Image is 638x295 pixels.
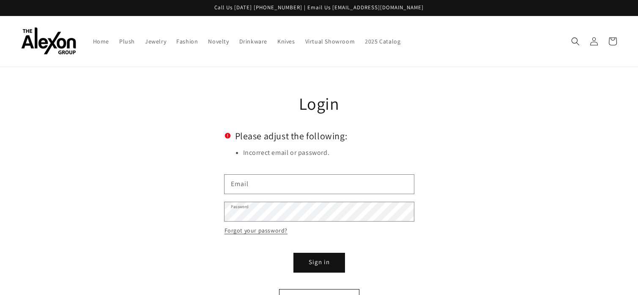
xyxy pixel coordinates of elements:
span: Novelty [208,38,229,45]
span: Jewelry [145,38,166,45]
a: Drinkware [234,32,272,50]
summary: Search [566,32,585,51]
a: Forgot your password? [225,225,288,236]
a: Novelty [203,32,234,50]
a: Virtual Showroom [300,32,360,50]
a: Home [88,32,114,50]
h2: Please adjust the following: [225,131,414,141]
span: Home [93,38,109,45]
a: Fashion [171,32,203,50]
span: 2025 Catalog [365,38,400,45]
li: Incorrect email or password. [243,147,414,158]
a: 2025 Catalog [360,32,405,50]
span: Knives [277,38,295,45]
a: Plush [114,32,140,50]
span: Virtual Showroom [305,38,355,45]
span: Drinkware [239,38,267,45]
span: Fashion [176,38,198,45]
a: Knives [272,32,300,50]
img: The Alexon Group [21,27,76,55]
span: Plush [119,38,135,45]
a: Jewelry [140,32,171,50]
h1: Login [225,92,414,114]
button: Sign in [294,253,345,272]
